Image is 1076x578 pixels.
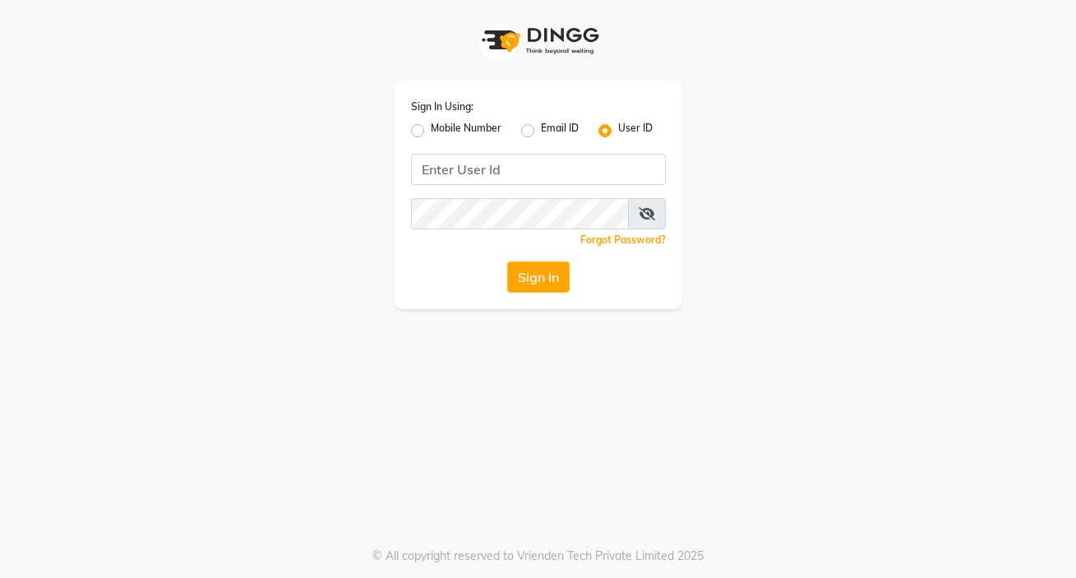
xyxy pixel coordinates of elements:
[507,261,570,293] button: Sign In
[473,16,604,65] img: logo1.svg
[411,99,473,114] label: Sign In Using:
[618,121,653,141] label: User ID
[580,234,666,246] a: Forgot Password?
[541,121,579,141] label: Email ID
[411,154,666,185] input: Username
[431,121,501,141] label: Mobile Number
[411,198,629,229] input: Username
